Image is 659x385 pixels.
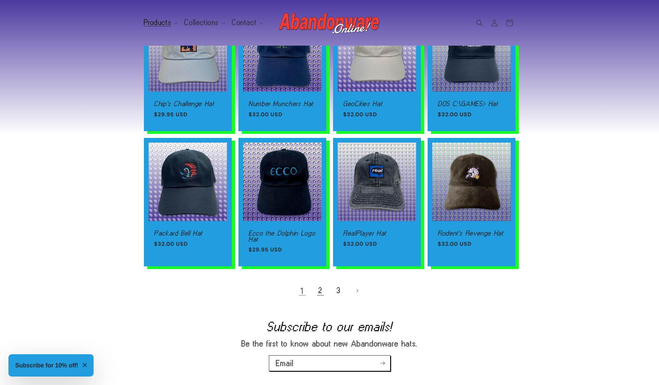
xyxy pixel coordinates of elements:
input: Email [269,356,390,371]
a: Rodent's Revenge Hat [438,230,505,236]
summary: Products [140,16,181,30]
span: Collections [184,20,219,26]
button: Subscribe [375,355,390,371]
a: DOS C:\GAMES> Hat [438,101,505,107]
span: Products [144,20,172,26]
a: Ecco the Dolphin Logo Hat [249,230,316,242]
a: Page 3 [331,283,346,298]
nav: Pagination [144,283,515,298]
summary: Collections [180,16,228,30]
a: Number Munchers Hat [249,101,316,107]
img: Abandonware [279,9,380,37]
span: Contact [232,20,257,26]
a: Page 2 [313,283,328,298]
a: RealPlayer Hat [343,230,411,236]
summary: Search [472,16,487,30]
a: Abandonware [276,7,383,39]
a: GeoCities Hat [343,101,411,107]
p: Be the first to know about new Abandonware hats. [211,339,448,348]
summary: Contact [228,16,266,30]
a: Packard Bell Hat [154,230,222,236]
a: Chip's Challenge Hat [154,101,222,107]
a: Next page [350,283,364,298]
h2: Subscribe to our emails! [30,321,629,332]
a: Page 1 [295,283,310,298]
